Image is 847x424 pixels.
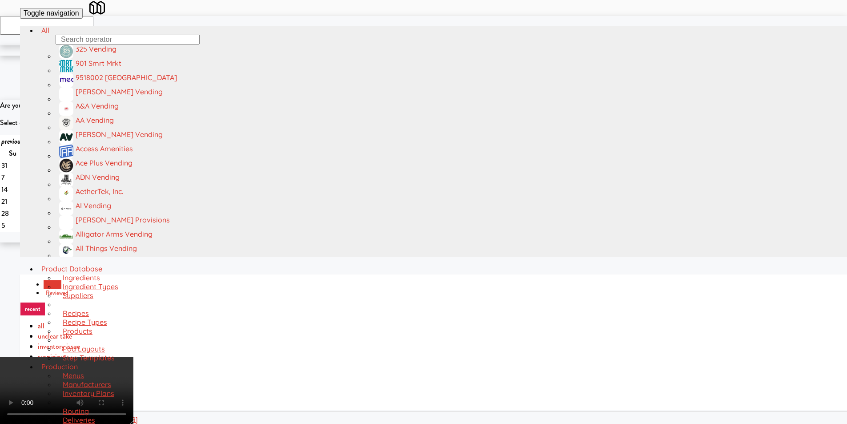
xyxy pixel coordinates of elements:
[59,59,73,73] img: ir0uzeqxfph1lfkm2qud.jpg
[59,73,73,87] img: pbzj0xqistzv78rw17gh.jpg
[38,264,106,273] a: Product Database
[59,158,73,173] img: fg1tdwzclvcgadomhdtp.png
[20,8,83,19] button: Toggle navigation
[59,201,73,215] img: ck9lluqwz49r4slbytpm.png
[59,101,73,116] img: q2obotf9n3qqirn9vbvw.jpg
[24,9,79,17] span: Toggle navigation
[59,44,73,59] img: kbrytollda43ilh6wexs.png
[56,291,97,300] a: Suppliers
[56,35,200,44] input: Search operator
[59,87,73,101] img: ACwAAAAAAQABAAACADs=
[59,130,73,144] img: ucvciuztr6ofmmudrk1o.png
[56,273,104,282] a: Ingredients
[59,230,73,244] img: y2cr68vapy5m73wpm9gc.png
[38,362,81,371] a: Production
[56,344,108,353] a: Pod Layouts
[59,187,73,201] img: wikircranfrz09drhcio.png
[59,173,73,187] img: btfbkppilgpqn7n9svkz.png
[59,215,73,230] img: ACwAAAAAAQABAAACADs=
[56,327,96,335] a: Products
[56,353,118,362] a: Step Templates
[56,282,122,291] a: Ingredient Types
[59,144,73,158] img: kgvx9ubdnwdmesdqrgmd.png
[56,371,88,380] a: Menus
[56,309,92,318] a: Recipes
[56,389,118,398] a: Inventory Plans
[56,318,111,327] a: Recipe Types
[56,380,115,389] a: Manufacturers
[59,244,73,258] img: czugxhvj1x9ozipnjga3.png
[59,116,73,130] img: dcdxvmg3yksh6usvjplj.png
[56,407,92,416] a: Routing
[38,26,53,35] a: All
